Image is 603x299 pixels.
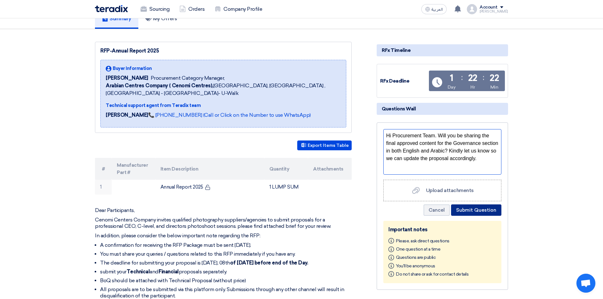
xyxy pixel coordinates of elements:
a: Company Profile [210,2,267,16]
th: Quantity [264,158,308,180]
th: Manufacturer Part # [112,158,155,180]
a: Sourcing [135,2,174,16]
span: Questions Wall [382,105,416,112]
span: Please, ask direct questions [396,238,449,243]
span: Buyer Information [113,65,152,72]
strong: Technical [127,269,150,275]
li: You must share your queries / questions related to this RFP immediately if you have any. [100,251,352,257]
b: Arabian Centres Company ( Cenomi Centres), [106,83,213,89]
div: 22 [468,74,477,83]
p: Cenomi Centers Company invites qualified photography suppliers/agencies to submit proposals for a... [95,217,352,229]
span: Procurement Category Manager, [151,74,225,82]
button: Submit Question [451,204,501,216]
div: Account [480,5,498,10]
div: Open chat [576,274,595,293]
strong: [PERSON_NAME] [106,112,148,118]
button: Export Items Table [297,140,352,150]
div: RFP-Annual Report 2025 [100,47,346,55]
strong: Financial [159,269,179,275]
span: One question at a time [396,246,440,252]
li: submit your and proposals separately. [100,269,352,275]
li: BoQ should be attached with Technical Proposal (without price) [100,277,352,284]
td: 1 LUMP SUM [264,180,308,195]
td: Annual Report 2025 [155,180,265,195]
div: 22 [490,74,499,83]
div: Ask a question here... [383,129,501,175]
span: [PERSON_NAME] [106,74,148,82]
h5: My Offers [145,16,177,22]
div: RFx Deadline [380,78,428,85]
td: 1 [95,180,112,195]
a: 📞 [PHONE_NUMBER] (Call or Click on the Number to use WhatsApp) [148,112,311,118]
th: # [95,158,112,180]
div: Day [448,84,456,90]
img: profile_test.png [467,4,477,14]
span: Questions are public [396,255,436,260]
button: Cancel [424,204,450,216]
a: Orders [174,2,210,16]
h5: Summary [102,16,131,22]
div: : [461,72,463,83]
p: Dear Participants, [95,207,352,214]
li: All proposals are to be submitted via this platform only. Submissions through any other channel w... [100,286,352,299]
span: [GEOGRAPHIC_DATA], [GEOGRAPHIC_DATA] ,[GEOGRAPHIC_DATA] - [GEOGRAPHIC_DATA]- U-Walk [106,82,341,97]
span: العربية [431,7,443,12]
p: In addition, please consider the below important note regarding the RFP: [95,233,352,239]
div: 1 [450,74,453,83]
div: RFx Timeline [377,44,508,56]
span: Hi Procurement Team. Will you be sharing the final approved content for the Governance section in... [386,133,498,161]
strong: of [DATE] before end of the Day. [230,260,308,266]
span: Do not share or ask for contact details [396,271,468,277]
div: : [483,72,484,83]
img: Teradix logo [95,5,128,12]
th: Item Description [155,158,265,180]
span: You'll be anonymous [396,263,435,268]
div: Hr [470,84,475,90]
a: Summary [95,9,138,29]
div: Min [490,84,499,90]
a: My Offers [138,9,184,29]
div: Important notes [388,226,496,234]
li: The deadline for submitting your proposal is [DATE], 08th [100,260,352,266]
span: Upload attachments [426,187,474,193]
li: A confirmation for receiving the RFP Package must be sent [DATE]. [100,242,352,248]
button: العربية [421,4,447,14]
div: [PERSON_NAME] [480,10,508,13]
th: Attachments [308,158,352,180]
div: Technical support agent from Teradix team [106,102,341,109]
